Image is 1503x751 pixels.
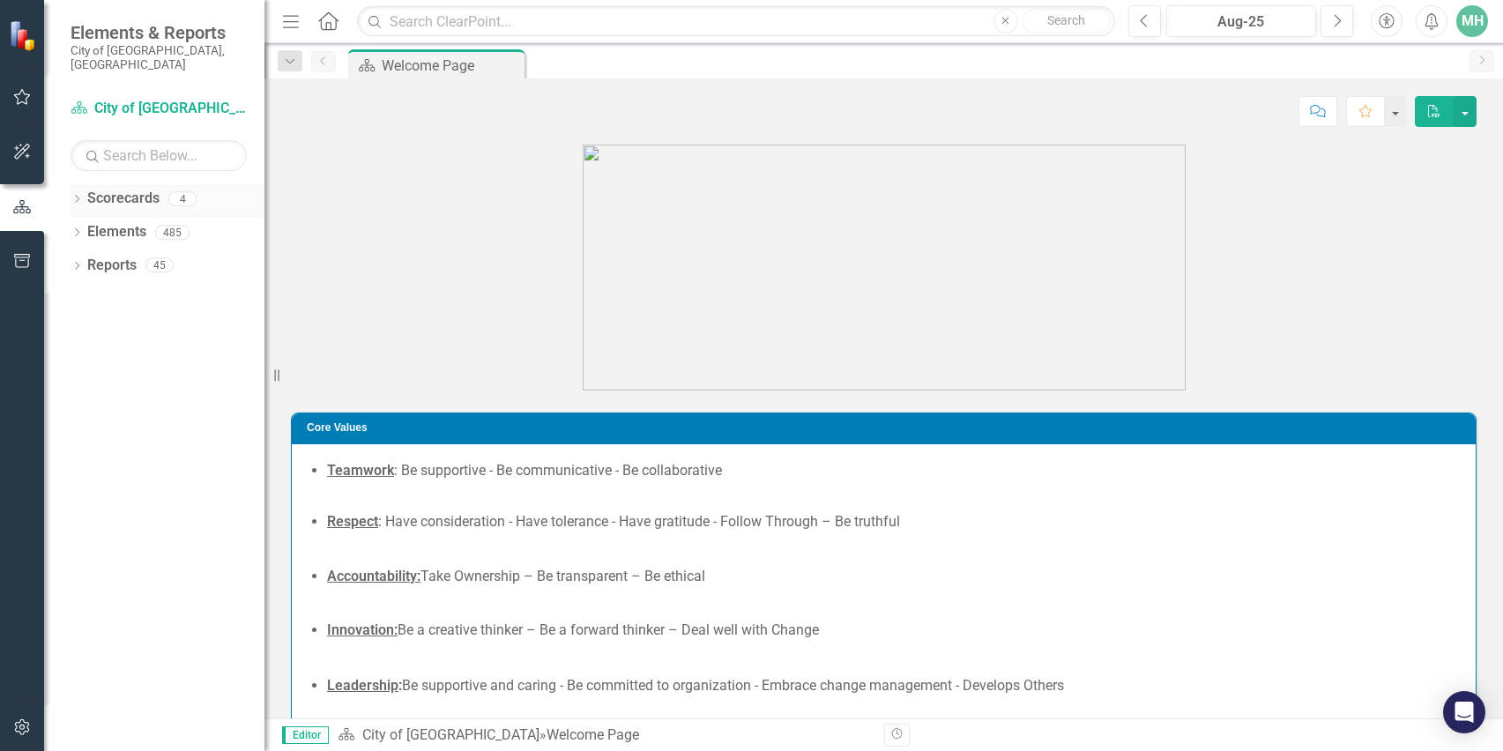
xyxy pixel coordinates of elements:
[71,22,247,43] span: Elements & Reports
[547,726,639,743] div: Welcome Page
[382,55,520,77] div: Welcome Page
[357,6,1114,37] input: Search ClearPoint...
[327,676,1458,696] li: Be supportive and caring - Be committed to organization - Embrace change management - Develops Ot...
[1047,13,1085,27] span: Search
[362,726,539,743] a: City of [GEOGRAPHIC_DATA]
[327,567,1458,587] li: Take Ownership – Be transparent – Be ethical
[327,513,378,530] strong: Respect
[282,726,329,744] span: Editor
[1172,11,1311,33] div: Aug-25
[71,99,247,119] a: City of [GEOGRAPHIC_DATA]
[71,43,247,72] small: City of [GEOGRAPHIC_DATA], [GEOGRAPHIC_DATA]
[398,677,402,694] strong: :
[327,461,1458,481] li: : Be supportive - Be communicative - Be collaborative
[327,462,394,479] u: Teamwork
[9,20,40,51] img: ClearPoint Strategy
[307,422,1467,434] h3: Core Values
[327,677,398,694] u: Leadership
[155,225,190,240] div: 485
[71,140,247,171] input: Search Below...
[327,568,420,584] strong: Accountability:
[327,621,1458,641] li: Be a creative thinker – Be a forward thinker – Deal well with Change
[145,258,174,273] div: 45
[327,512,1458,532] li: : Have consideration - Have tolerance - Have gratitude - Follow Through – Be truthful
[87,189,160,209] a: Scorecards
[1166,5,1317,37] button: Aug-25
[168,191,197,206] div: 4
[1023,9,1111,33] button: Search
[1456,5,1488,37] button: MH
[87,222,146,242] a: Elements
[87,256,137,276] a: Reports
[1443,691,1485,733] div: Open Intercom Messenger
[327,621,398,638] strong: Innovation:
[583,145,1186,390] img: 636613840959600000.png
[338,725,871,746] div: »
